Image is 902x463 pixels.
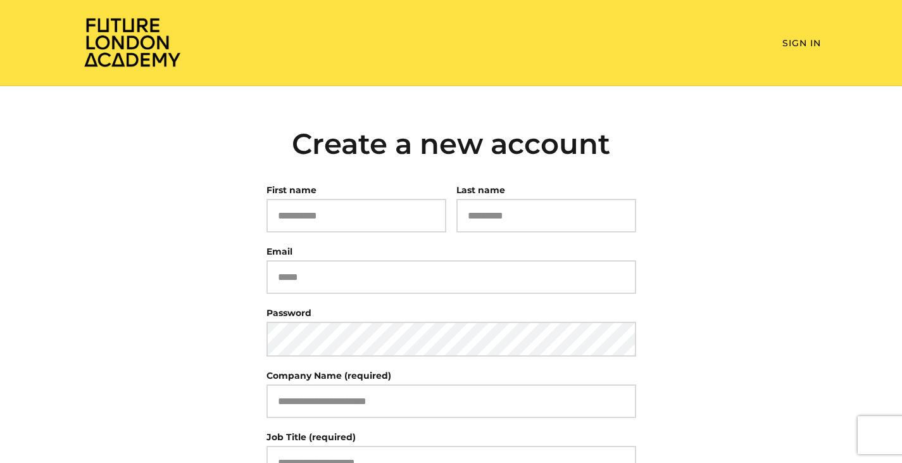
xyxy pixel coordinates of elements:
[82,16,183,68] img: Home Page
[782,37,821,49] a: Sign In
[266,243,292,260] label: Email
[266,304,311,322] label: Password
[266,184,316,196] label: First name
[456,184,505,196] label: Last name
[266,428,356,446] label: Job Title (required)
[266,367,391,384] label: Company Name (required)
[266,127,636,161] h2: Create a new account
